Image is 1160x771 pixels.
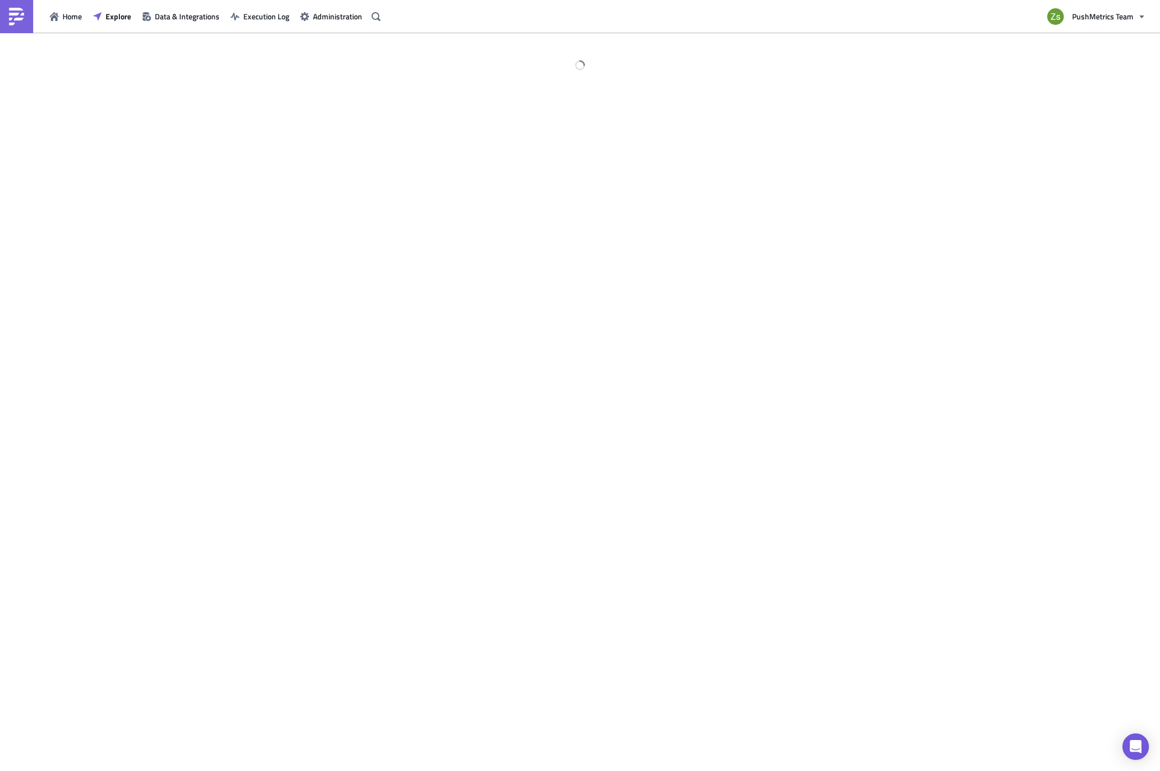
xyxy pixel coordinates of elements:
[62,11,82,22] span: Home
[8,8,25,25] img: PushMetrics
[106,11,131,22] span: Explore
[225,8,295,25] button: Execution Log
[1072,11,1133,22] span: PushMetrics Team
[243,11,289,22] span: Execution Log
[1041,4,1152,29] button: PushMetrics Team
[44,8,87,25] button: Home
[87,8,137,25] button: Explore
[1122,733,1149,760] div: Open Intercom Messenger
[1046,7,1065,26] img: Avatar
[155,11,220,22] span: Data & Integrations
[295,8,368,25] button: Administration
[137,8,225,25] button: Data & Integrations
[313,11,362,22] span: Administration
